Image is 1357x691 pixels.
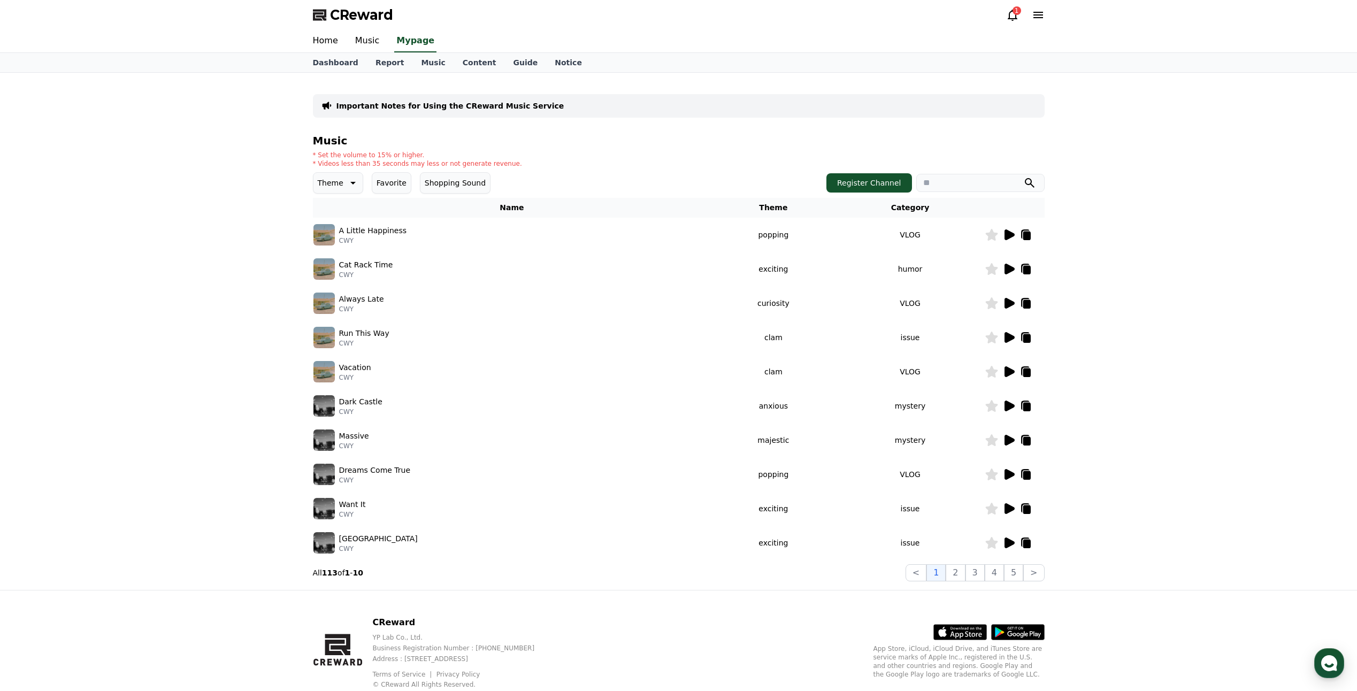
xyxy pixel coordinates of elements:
p: Always Late [339,294,384,305]
img: music [313,429,335,451]
th: Category [836,198,985,218]
td: clam [711,355,835,389]
p: Want It [339,499,366,510]
a: Mypage [394,30,436,52]
span: CReward [330,6,393,24]
a: Music [412,53,454,72]
td: clam [711,320,835,355]
button: Shopping Sound [420,172,490,194]
p: Cat Rack Time [339,259,393,271]
td: issue [836,320,985,355]
button: 5 [1004,564,1023,581]
p: CWY [339,373,371,382]
a: Content [454,53,505,72]
th: Theme [711,198,835,218]
p: Massive [339,431,369,442]
p: CReward [372,616,551,629]
a: 1 [1006,9,1019,21]
p: * Videos less than 35 seconds may less or not generate revenue. [313,159,522,168]
a: Privacy Policy [436,671,480,678]
p: Vacation [339,362,371,373]
p: CWY [339,476,411,485]
a: Report [367,53,413,72]
td: issue [836,492,985,526]
td: VLOG [836,218,985,252]
td: popping [711,218,835,252]
h4: Music [313,135,1045,147]
button: 2 [946,564,965,581]
button: Theme [313,172,363,194]
p: CWY [339,305,384,313]
img: music [313,293,335,314]
p: CWY [339,271,393,279]
td: exciting [711,492,835,526]
a: Important Notes for Using the CReward Music Service [336,101,564,111]
td: popping [711,457,835,492]
td: VLOG [836,457,985,492]
img: music [313,498,335,519]
p: CWY [339,236,407,245]
p: CWY [339,510,366,519]
button: 1 [926,564,946,581]
td: exciting [711,526,835,560]
p: [GEOGRAPHIC_DATA] [339,533,418,544]
a: Dashboard [304,53,367,72]
p: CWY [339,544,418,553]
td: curiosity [711,286,835,320]
td: mystery [836,389,985,423]
p: Address : [STREET_ADDRESS] [372,655,551,663]
img: music [313,258,335,280]
p: © CReward All Rights Reserved. [372,680,551,689]
a: Home [304,30,347,52]
td: humor [836,252,985,286]
p: CWY [339,442,369,450]
button: 4 [985,564,1004,581]
p: App Store, iCloud, iCloud Drive, and iTunes Store are service marks of Apple Inc., registered in ... [873,644,1045,679]
td: anxious [711,389,835,423]
a: CReward [313,6,393,24]
p: Dreams Come True [339,465,411,476]
img: music [313,532,335,554]
p: CWY [339,339,389,348]
td: VLOG [836,355,985,389]
p: Theme [318,175,343,190]
a: Music [347,30,388,52]
td: majestic [711,423,835,457]
button: Register Channel [826,173,912,193]
a: Notice [546,53,591,72]
img: music [313,395,335,417]
p: A Little Happiness [339,225,407,236]
img: music [313,224,335,245]
strong: 113 [322,569,338,577]
button: 3 [965,564,985,581]
a: Guide [504,53,546,72]
td: exciting [711,252,835,286]
p: YP Lab Co., Ltd. [372,633,551,642]
td: mystery [836,423,985,457]
img: music [313,464,335,485]
p: All of - [313,567,363,578]
img: music [313,327,335,348]
p: Business Registration Number : [PHONE_NUMBER] [372,644,551,652]
strong: 10 [352,569,363,577]
td: issue [836,526,985,560]
button: Favorite [372,172,411,194]
div: 1 [1013,6,1021,15]
p: CWY [339,408,382,416]
p: Run This Way [339,328,389,339]
th: Name [313,198,711,218]
p: Dark Castle [339,396,382,408]
td: VLOG [836,286,985,320]
a: Terms of Service [372,671,433,678]
img: music [313,361,335,382]
button: > [1023,564,1044,581]
strong: 1 [345,569,350,577]
button: < [906,564,926,581]
p: * Set the volume to 15% or higher. [313,151,522,159]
